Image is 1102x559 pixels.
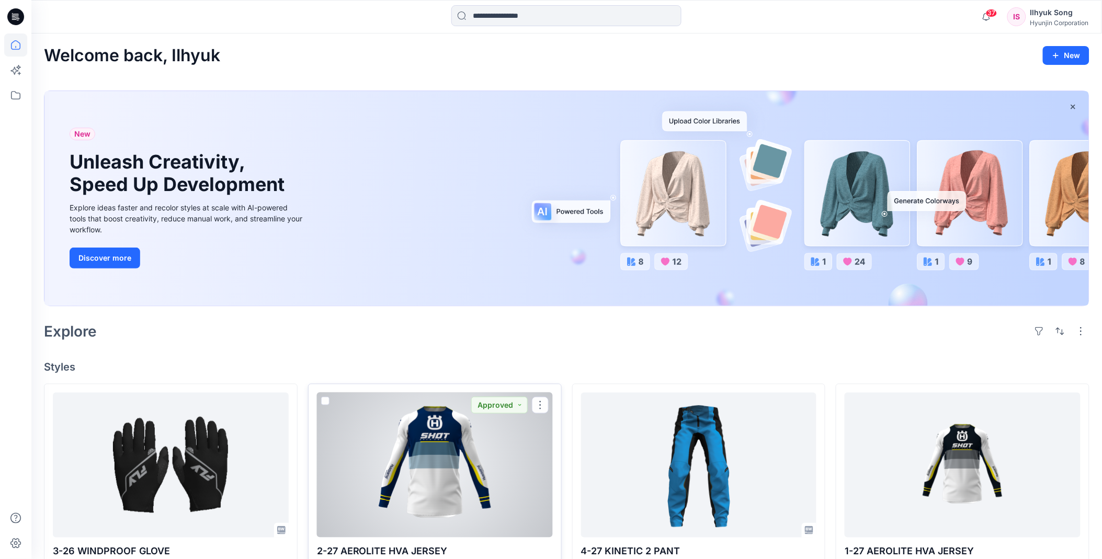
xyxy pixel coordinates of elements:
div: Explore ideas faster and recolor styles at scale with AI-powered tools that boost creativity, red... [70,202,305,235]
h2: Welcome back, Ilhyuk [44,46,220,65]
span: 37 [986,9,997,17]
a: 1-27 AEROLITE HVA JERSEY [845,393,1081,538]
p: 1-27 AEROLITE HVA JERSEY [845,544,1081,558]
p: 4-27 KINETIC 2 PANT [581,544,817,558]
a: Discover more [70,248,305,269]
h2: Explore [44,323,97,340]
h1: Unleash Creativity, Speed Up Development [70,151,289,196]
button: New [1043,46,1089,65]
a: 4-27 KINETIC 2 PANT [581,393,817,538]
button: Discover more [70,248,140,269]
p: 3-26 WINDPROOF GLOVE [53,544,289,558]
p: 2-27 AEROLITE HVA JERSEY [317,544,553,558]
div: IS [1007,7,1026,26]
a: 2-27 AEROLITE HVA JERSEY [317,393,553,538]
span: New [74,128,90,140]
div: Hyunjin Corporation [1030,19,1089,27]
div: Ilhyuk Song [1030,6,1089,19]
a: 3-26 WINDPROOF GLOVE [53,393,289,538]
h4: Styles [44,361,1089,373]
